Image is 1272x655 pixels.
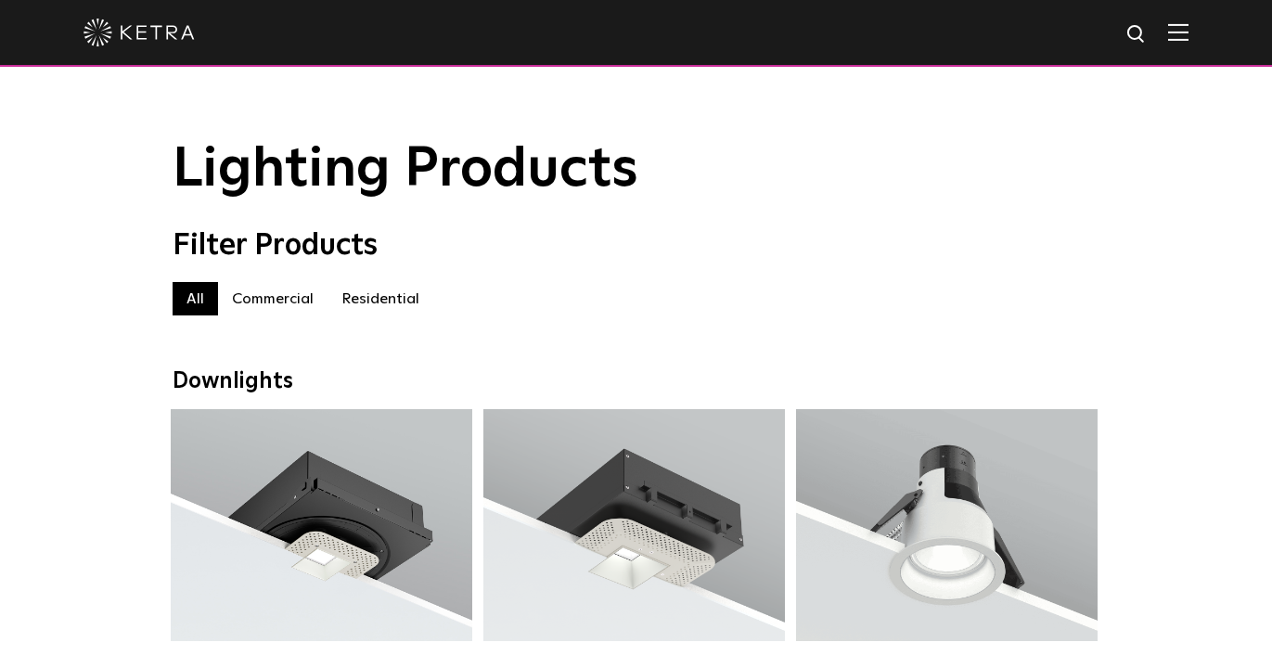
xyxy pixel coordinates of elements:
[84,19,195,46] img: ketra-logo-2019-white
[328,282,433,315] label: Residential
[1168,23,1188,41] img: Hamburger%20Nav.svg
[173,368,1100,395] div: Downlights
[1125,23,1149,46] img: search icon
[173,142,638,198] span: Lighting Products
[173,228,1100,263] div: Filter Products
[218,282,328,315] label: Commercial
[173,282,218,315] label: All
